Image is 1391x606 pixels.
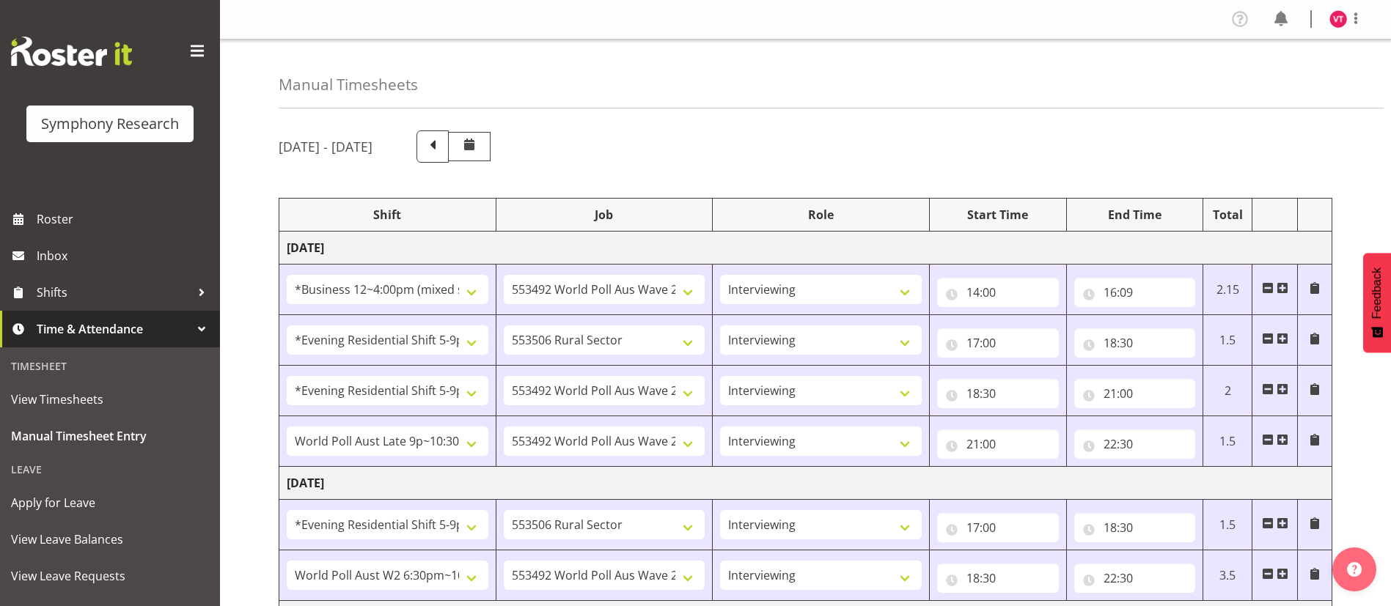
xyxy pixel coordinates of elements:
div: Total [1211,206,1244,223]
div: Shift [287,206,488,223]
h4: Manual Timesheets [279,76,418,93]
span: Inbox [37,245,213,267]
h5: [DATE] - [DATE] [279,138,372,155]
td: 1.5 [1203,315,1252,366]
input: Click to select... [1074,278,1196,307]
input: Click to select... [1074,429,1196,459]
a: View Timesheets [4,381,216,418]
img: help-xxl-2.png [1347,562,1362,577]
td: 2 [1203,366,1252,416]
td: [DATE] [279,467,1332,500]
span: Shifts [37,281,191,303]
a: View Leave Requests [4,558,216,594]
div: Job [504,206,705,223]
div: Role [720,206,922,223]
div: Timesheet [4,351,216,381]
div: Symphony Research [41,113,179,135]
a: View Leave Balances [4,521,216,558]
input: Click to select... [937,328,1059,358]
input: Click to select... [937,563,1059,593]
input: Click to select... [937,278,1059,307]
img: Rosterit website logo [11,37,132,66]
input: Click to select... [937,429,1059,459]
div: Start Time [937,206,1059,223]
input: Click to select... [937,379,1059,408]
div: Leave [4,454,216,484]
span: Time & Attendance [37,318,191,340]
span: View Leave Requests [11,565,209,587]
input: Click to select... [1074,328,1196,358]
td: 3.5 [1203,550,1252,601]
input: Click to select... [937,513,1059,542]
span: Apply for Leave [11,492,209,514]
span: View Timesheets [11,388,209,410]
td: 2.15 [1203,265,1252,315]
input: Click to select... [1074,563,1196,593]
a: Apply for Leave [4,484,216,521]
button: Feedback - Show survey [1363,253,1391,352]
span: View Leave Balances [11,528,209,550]
input: Click to select... [1074,379,1196,408]
td: [DATE] [279,232,1332,265]
img: vala-tone11405.jpg [1329,10,1347,28]
span: Manual Timesheet Entry [11,425,209,447]
span: Feedback [1370,267,1384,319]
td: 1.5 [1203,500,1252,550]
div: End Time [1074,206,1196,223]
input: Click to select... [1074,513,1196,542]
a: Manual Timesheet Entry [4,418,216,454]
td: 1.5 [1203,416,1252,467]
span: Roster [37,208,213,230]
